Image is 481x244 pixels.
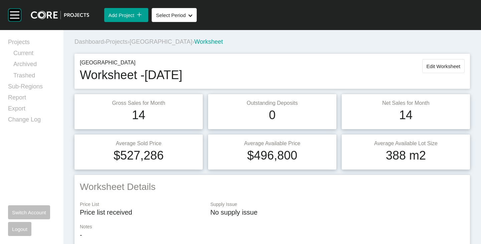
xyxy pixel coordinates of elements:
a: Trashed [13,71,55,82]
a: Projects [106,38,128,45]
p: [GEOGRAPHIC_DATA] [80,59,182,66]
a: Report [8,93,55,104]
a: Projects [8,38,55,49]
button: Switch Account [8,205,50,219]
a: Sub-Regions [8,82,55,93]
p: Net Sales for Month [347,99,465,107]
p: Outstanding Deposits [213,99,331,107]
span: Worksheet [194,38,223,45]
span: › [192,38,194,45]
h1: 14 [132,107,145,124]
a: Dashboard [74,38,104,45]
a: Current [13,49,55,60]
p: Notes [80,224,465,230]
p: Price List [80,201,204,208]
p: No supply issue [210,208,465,217]
p: Price list received [80,208,204,217]
p: Gross Sales for Month [80,99,197,107]
span: Logout [12,226,27,232]
span: Switch Account [12,210,46,215]
button: Edit Worksheet [422,59,465,73]
a: Export [8,104,55,115]
img: core-logo-dark.3138cae2.png [31,11,89,19]
button: Select Period [152,8,197,22]
span: Edit Worksheet [427,63,460,69]
h1: 388 m2 [386,147,426,164]
p: - [80,230,465,240]
p: Average Available Price [213,140,331,147]
h1: 14 [399,107,413,124]
h1: Worksheet - [DATE] [80,67,182,83]
p: Supply Issue [210,201,465,208]
span: Add Project [108,12,134,18]
p: Average Sold Price [80,140,197,147]
button: Logout [8,222,31,236]
p: Average Available Lot Size [347,140,465,147]
span: › [128,38,130,45]
h1: 0 [269,107,276,124]
a: [GEOGRAPHIC_DATA] [130,38,192,45]
h1: $496,800 [247,147,297,164]
a: Archived [13,60,55,71]
h1: $527,286 [114,147,164,164]
a: Change Log [8,115,55,127]
span: › [104,38,106,45]
span: Select Period [156,12,186,18]
button: Add Project [104,8,148,22]
h2: Worksheet Details [80,180,465,193]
